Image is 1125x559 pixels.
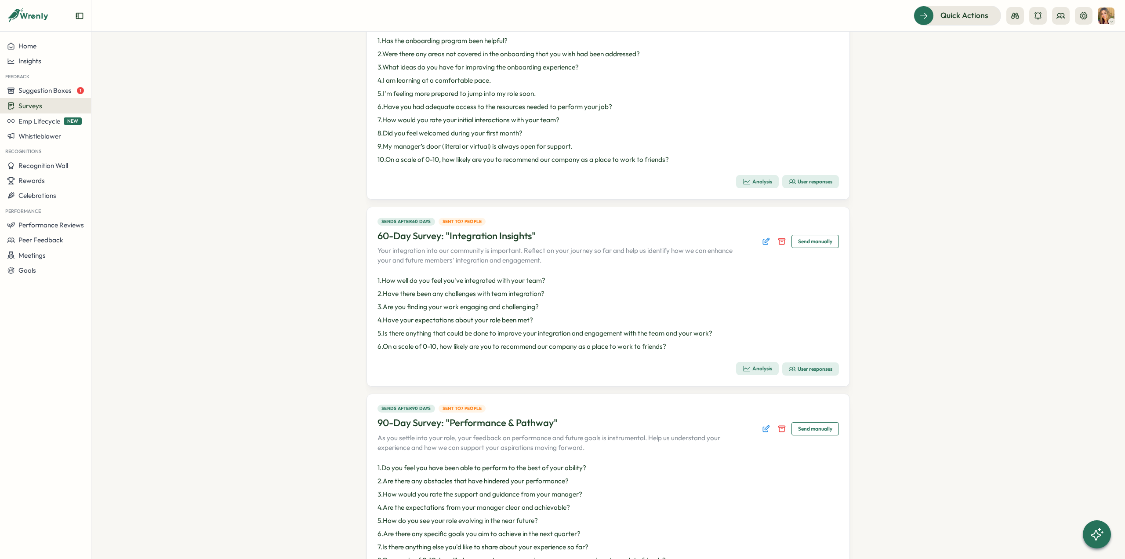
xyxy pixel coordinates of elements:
[377,49,839,59] p: 2 . Were there any areas not covered in the onboarding that you wish had been addressed?
[791,235,839,248] button: Send manually
[443,405,482,412] span: Sent to 7 people
[377,102,839,112] p: 6 . Have you had adequate access to the resources needed to perform your job?
[18,86,72,95] span: Suggestion Boxes
[18,117,60,125] span: Emp Lifecycle
[381,405,431,412] span: Sends after 90 days
[736,362,779,375] button: Analysis
[776,235,788,248] button: Disable survey
[791,422,839,435] button: Send manually
[377,416,558,430] h3: 90-Day Survey: "Performance & Pathway"
[18,266,36,274] span: Goals
[18,221,84,229] span: Performance Reviews
[736,175,779,189] a: Analysis
[1098,7,1114,24] img: Tarin O'Neill
[377,342,839,351] p: 6 . On a scale of 0-10, how likely are you to recommend our company as a place to work to friends?
[776,423,788,435] button: Disable survey
[18,251,46,259] span: Meetings
[377,516,839,526] p: 5 . How do you see your role evolving in the near future?
[377,229,536,243] h3: 60-Day Survey: "Integration Insights"
[789,365,832,373] div: User responses
[377,142,839,151] p: 9 . My manager’s door (literal or virtual) is always open for support.
[377,542,839,552] p: 7 . Is there anything else you'd like to share about your experience so far?
[18,236,63,244] span: Peer Feedback
[377,463,839,473] p: 1 . Do you feel you have been able to perform to the best of your ability?
[18,176,45,185] span: Rewards
[18,191,56,200] span: Celebrations
[377,276,839,285] p: 1 . How well do you feel you've integrated with your team?
[377,476,839,486] p: 2 . Are there any obstacles that have hindered your performance?
[736,175,779,188] button: Analysis
[377,315,839,325] p: 4 . Have your expectations about your role been met?
[789,178,832,185] div: User responses
[77,87,84,94] span: 1
[743,365,772,373] div: Analysis
[377,115,839,125] p: 7 . How would you rate your initial interactions with your team?
[64,117,82,125] span: NEW
[760,235,772,248] button: Edit survey
[443,218,482,225] span: Sent to 7 people
[377,62,839,72] p: 3 . What ideas do you have for improving the onboarding experience?
[377,529,839,539] p: 6 . Are there any specific goals you aim to achieve in the next quarter?
[377,155,839,164] p: 10 . On a scale of 0-10, how likely are you to recommend our company as a place to work to friends?
[18,161,68,170] span: Recognition Wall
[381,218,431,225] span: Sends after 60 days
[377,289,839,299] p: 2 . Have there been any challenges with team integration?
[377,503,839,512] p: 4 . Are the expectations from your manager clear and achievable?
[377,246,742,265] p: Your integration into our community is important. Reflect on your journey so far and help us iden...
[377,128,839,138] p: 8 . Did you feel welcomed during your first month?
[743,178,772,186] div: Analysis
[75,11,84,20] button: Expand sidebar
[377,433,742,453] p: As you settle into your role, your feedback on performance and future goals is instrumental. Help...
[18,57,41,65] span: Insights
[782,175,839,188] button: User responses
[377,89,839,99] p: 5 . I'm feeling more prepared to jump into my role soon.
[377,36,839,46] p: 1 . Has the onboarding program been helpful?
[377,329,839,338] p: 5 . Is there anything that could be done to improve your integration and engagement with the team...
[377,302,839,312] p: 3 . Are you finding your work engaging and challenging?
[18,132,61,140] span: Whistleblower
[18,42,36,50] span: Home
[377,490,839,499] p: 3 . How would you rate the support and guidance from your manager?
[798,235,832,248] span: Send manually
[18,102,42,110] span: Surveys
[377,76,839,85] p: 4 . I am learning at a comfortable pace.
[760,423,772,435] button: Edit survey
[940,10,988,21] span: Quick Actions
[782,362,839,376] button: User responses
[798,423,832,435] span: Send manually
[914,6,1001,25] button: Quick Actions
